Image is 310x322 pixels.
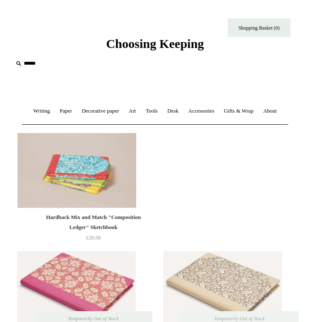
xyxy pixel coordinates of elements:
a: Writing [29,100,54,122]
a: Art [125,100,140,122]
a: Desk [163,100,183,122]
a: Choosing Keeping [106,43,204,49]
span: Choosing Keeping [106,37,204,50]
a: Accessories [184,100,219,122]
a: Decorative paper [78,100,123,122]
a: Hardback Mix and Match "Composition Ledger" Sketchbook £20.00 [34,208,153,243]
a: Hardback Mix and Match "Composition Ledger" Sketchbook Hardback Mix and Match "Composition Ledger... [34,133,153,208]
a: About [259,100,281,122]
img: Hardback Mix and Match "Composition Ledger" Sketchbook [18,133,136,208]
a: Gifts & Wrap [220,100,258,122]
span: £20.00 [86,234,101,241]
a: Paper [56,100,76,122]
div: Hardback Mix and Match "Composition Ledger" Sketchbook [36,212,151,232]
a: Tools [142,100,162,122]
a: Shopping Basket (0) [228,18,290,37]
